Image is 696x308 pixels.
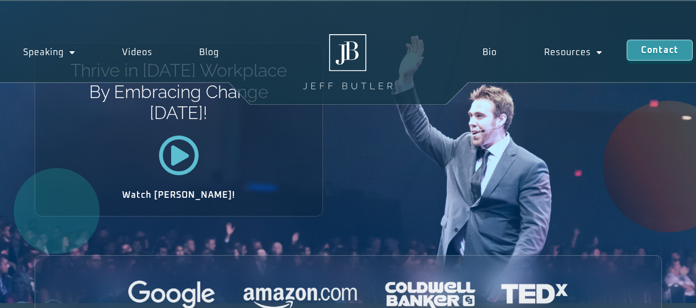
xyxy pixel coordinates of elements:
a: Blog [176,40,243,65]
a: Bio [459,40,521,65]
a: Videos [99,40,176,65]
a: Resources [520,40,627,65]
a: Contact [627,40,693,61]
span: Contact [641,46,678,55]
nav: Menu [459,40,627,65]
h2: Watch [PERSON_NAME]! [74,191,284,199]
